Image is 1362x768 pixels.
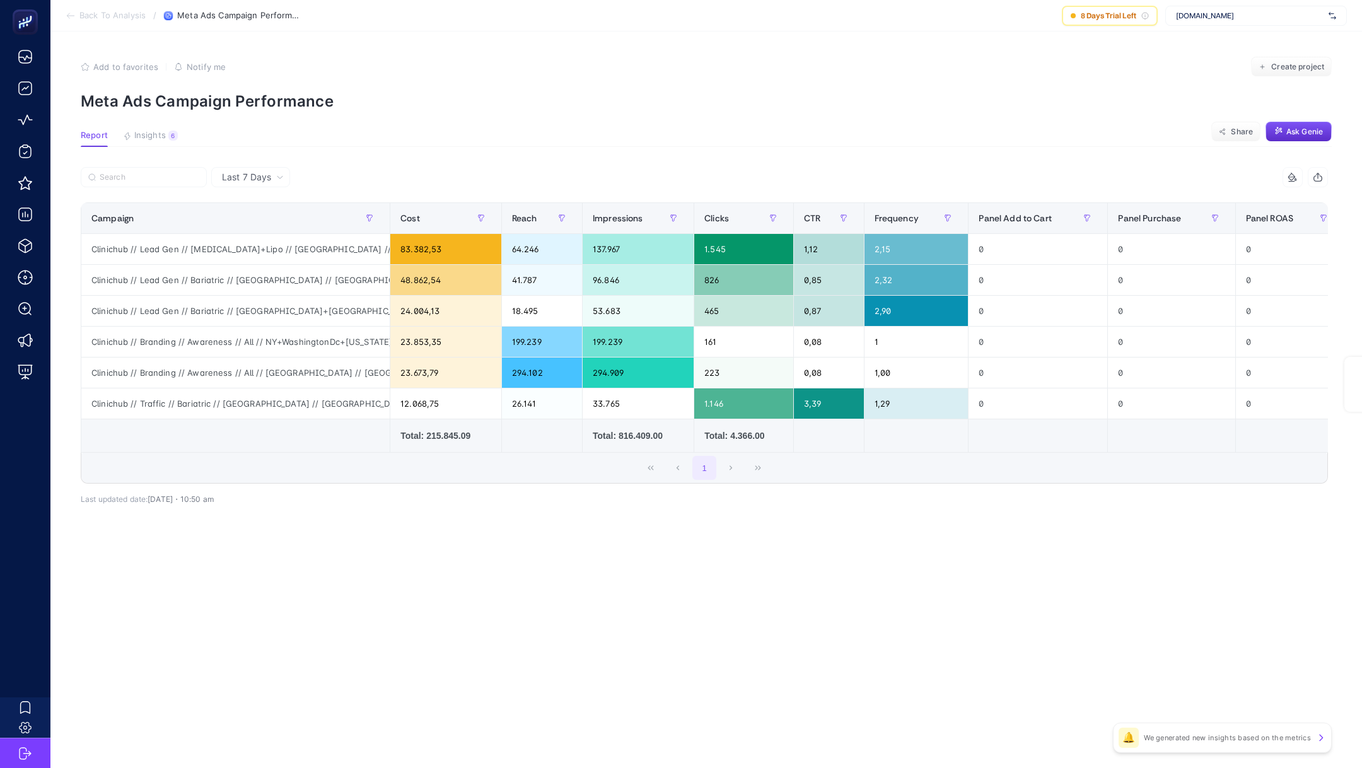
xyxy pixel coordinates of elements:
div: 1.146 [694,388,793,419]
div: 0 [969,234,1107,264]
div: 0 [1108,234,1235,264]
div: 199.239 [583,327,694,357]
span: / [153,10,156,20]
div: 0 [1236,327,1344,357]
div: 0 [1108,265,1235,295]
span: Notify me [187,62,226,72]
span: 8 Days Trial Left [1081,11,1136,21]
div: 2,32 [864,265,969,295]
div: 26.141 [502,388,582,419]
span: [DATE]・10:50 am [148,494,214,504]
div: Clinichub // Branding // Awareness // All // [GEOGRAPHIC_DATA] // [GEOGRAPHIC_DATA] // Always On [81,358,390,388]
div: Clinichub // Branding // Awareness // All // NY+WashingtonDc+[US_STATE] // Always On [81,327,390,357]
div: 83.382,53 [390,234,501,264]
div: 23.673,79 [390,358,501,388]
div: 0 [1236,234,1344,264]
div: 53.683 [583,296,694,326]
div: 0 [969,358,1107,388]
span: Insights [134,131,166,141]
div: 1 [864,327,969,357]
span: Share [1231,127,1253,137]
div: 96.846 [583,265,694,295]
span: Campaign [91,213,134,223]
div: 0 [1108,327,1235,357]
button: Ask Genie [1266,122,1332,142]
div: 1,00 [864,358,969,388]
div: 0 [1108,358,1235,388]
div: 0 [969,388,1107,419]
div: 826 [694,265,793,295]
span: Cost [400,213,420,223]
div: 3,39 [794,388,864,419]
div: 0 [969,296,1107,326]
button: Add to favorites [81,62,158,72]
span: Add to favorites [93,62,158,72]
span: Meta Ads Campaign Performance [177,11,303,21]
div: 0 [969,265,1107,295]
div: 0 [1236,265,1344,295]
div: Total: 215.845.09 [400,429,491,442]
div: 64.246 [502,234,582,264]
div: 0,85 [794,265,864,295]
span: Panel ROAS [1246,213,1293,223]
span: Back To Analysis [79,11,146,21]
span: Clicks [704,213,729,223]
div: Clinichub // Lead Gen // Bariatric // [GEOGRAPHIC_DATA] // [GEOGRAPHIC_DATA] [GEOGRAPHIC_DATA]+[G... [81,265,390,295]
button: Create project [1251,57,1332,77]
span: Panel Purchase [1118,213,1181,223]
div: 6 [168,131,178,141]
span: CTR [804,213,820,223]
div: 0,08 [794,327,864,357]
div: 0 [1108,388,1235,419]
div: 1.545 [694,234,793,264]
span: [DOMAIN_NAME] [1176,11,1324,21]
div: 1,12 [794,234,864,264]
div: 223 [694,358,793,388]
span: Create project [1271,62,1324,72]
div: 0 [1236,296,1344,326]
div: 1,29 [864,388,969,419]
span: Ask Genie [1286,127,1323,137]
span: Panel Add to Cart [979,213,1051,223]
button: Share [1211,122,1260,142]
span: Last 7 Days [222,171,271,183]
button: Notify me [174,62,226,72]
div: Last 7 Days [81,187,1328,504]
div: 161 [694,327,793,357]
div: 137.967 [583,234,694,264]
span: Reach [512,213,537,223]
button: 1 [692,456,716,480]
div: Clinichub // Lead Gen // [MEDICAL_DATA]+Lipo // [GEOGRAPHIC_DATA] // [GEOGRAPHIC_DATA] [GEOGRAPHI... [81,234,390,264]
div: 2,90 [864,296,969,326]
span: Frequency [875,213,919,223]
div: Total: 4.366.00 [704,429,783,442]
div: 18.495 [502,296,582,326]
div: 23.853,35 [390,327,501,357]
div: 294.102 [502,358,582,388]
div: 199.239 [502,327,582,357]
div: 0,08 [794,358,864,388]
p: Meta Ads Campaign Performance [81,92,1332,110]
span: Impressions [593,213,643,223]
div: 465 [694,296,793,326]
div: Clinichub // Lead Gen // Bariatric // [GEOGRAPHIC_DATA]+[GEOGRAPHIC_DATA]+[GEOGRAPHIC_DATA] Eylül... [81,296,390,326]
div: 12.068,75 [390,388,501,419]
div: Clinichub // Traffic // Bariatric // [GEOGRAPHIC_DATA] // [GEOGRAPHIC_DATA] // Eylül 2025 [81,388,390,419]
div: 0 [969,327,1107,357]
img: svg%3e [1329,9,1336,22]
div: 41.787 [502,265,582,295]
div: 0 [1108,296,1235,326]
div: 2,15 [864,234,969,264]
div: 0 [1236,388,1344,419]
div: 294.909 [583,358,694,388]
div: 33.765 [583,388,694,419]
div: 24.004,13 [390,296,501,326]
div: 48.862,54 [390,265,501,295]
div: 0,87 [794,296,864,326]
div: Total: 816.409.00 [593,429,684,442]
span: Last updated date: [81,494,148,504]
span: Report [81,131,108,141]
input: Search [100,173,199,182]
div: 0 [1236,358,1344,388]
